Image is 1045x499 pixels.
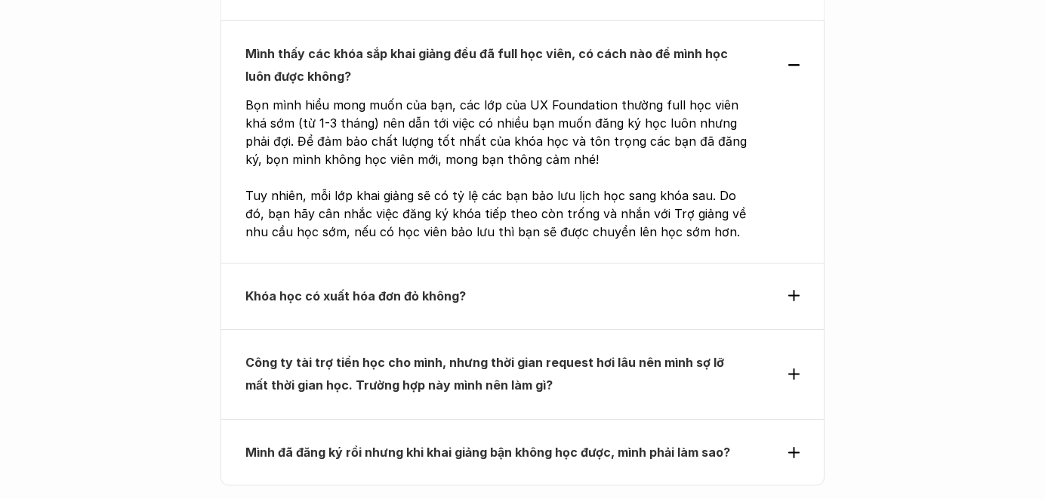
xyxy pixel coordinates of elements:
[245,445,730,460] strong: Mình đã đăng ký rồi nhưng khi khai giảng bận không học được, mình phải làm sao?
[245,46,731,84] strong: Mình thấy các khóa sắp khai giảng đều đã full học viên, có cách nào để mình học luôn được không?
[245,288,466,303] strong: Khóa học có xuất hóa đơn đỏ không?
[245,355,727,393] strong: Công ty tài trợ tiền học cho mình, nhưng thời gian request hơi lâu nên mình sợ lỡ mất thời gian h...
[245,96,750,168] p: Bọn mình hiểu mong muốn của bạn, các lớp của UX Foundation thường full học viên khá sớm (từ 1-3 t...
[245,186,750,241] p: Tuy nhiên, mỗi lớp khai giảng sẽ có tỷ lệ các bạn bảo lưu lịch học sang khóa sau. Do đó, bạn hãy ...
